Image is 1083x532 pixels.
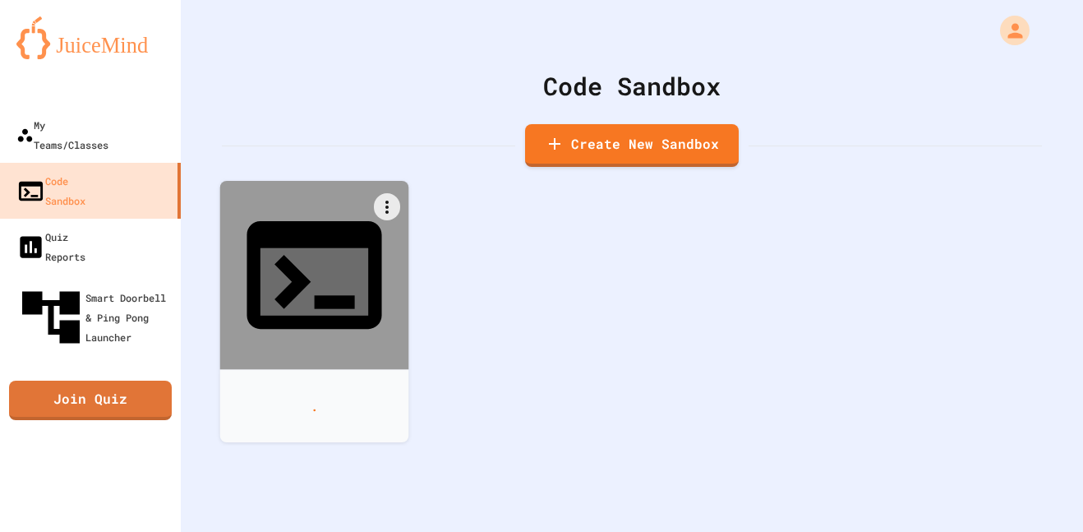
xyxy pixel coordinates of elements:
[220,181,409,442] a: .
[16,171,85,210] div: Code Sandbox
[16,115,108,155] div: My Teams/Classes
[222,67,1042,104] div: Code Sandbox
[525,124,739,167] a: Create New Sandbox
[983,12,1034,49] div: My Account
[16,227,85,266] div: Quiz Reports
[9,381,172,420] a: Join Quiz
[16,283,174,352] div: Smart Doorbell & Ping Pong Launcher
[220,369,409,442] div: .
[16,16,164,59] img: logo-orange.svg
